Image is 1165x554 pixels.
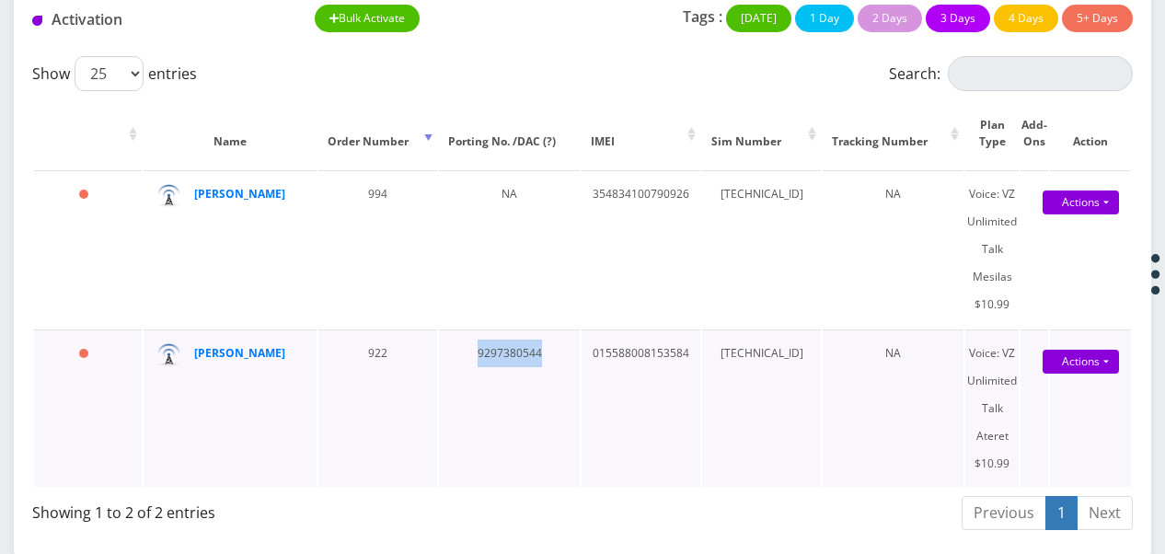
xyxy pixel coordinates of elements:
a: Actions [1043,190,1119,214]
td: NA [439,170,580,328]
a: 1 [1045,496,1078,530]
th: Action [1050,98,1131,168]
th: Order Number: activate to sort column ascending [318,98,437,168]
button: [DATE] [726,5,791,32]
td: [TECHNICAL_ID] [702,329,821,487]
button: 4 Days [994,5,1058,32]
select: Showentries [75,56,144,91]
label: Search: [889,56,1133,91]
img: Activation [32,16,42,26]
a: [PERSON_NAME] [194,345,285,361]
th: Name [144,98,317,168]
th: Tracking Number: activate to sort column ascending [823,98,963,168]
th: : activate to sort column ascending [34,98,142,168]
td: 9297380544 [439,329,580,487]
th: Porting No. /DAC (?) [439,98,580,168]
button: 3 Days [926,5,990,32]
div: Showing 1 to 2 of 2 entries [32,494,569,524]
th: Plan Type [965,98,1019,168]
button: 5+ Days [1062,5,1133,32]
button: 2 Days [858,5,922,32]
th: IMEI: activate to sort column ascending [582,98,700,168]
button: 1 Day [795,5,854,32]
button: Bulk Activate [315,5,421,32]
a: Next [1077,496,1133,530]
label: Show entries [32,56,197,91]
div: Voice: VZ Unlimited Talk Ateret $10.99 [965,340,1019,478]
th: Add-Ons [1021,98,1048,168]
td: 015588008153584 [582,329,700,487]
a: Previous [962,496,1046,530]
a: Actions [1043,350,1119,374]
input: Search: [948,56,1133,91]
h1: Activation [32,11,287,29]
td: NA [823,170,963,328]
a: [PERSON_NAME] [194,186,285,202]
td: 994 [318,170,437,328]
td: 922 [318,329,437,487]
p: Tags : [683,6,722,28]
div: Voice: VZ Unlimited Talk Mesilas $10.99 [965,180,1019,318]
td: 354834100790926 [582,170,700,328]
td: [TECHNICAL_ID] [702,170,821,328]
td: NA [823,329,963,487]
th: Sim Number: activate to sort column ascending [702,98,821,168]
